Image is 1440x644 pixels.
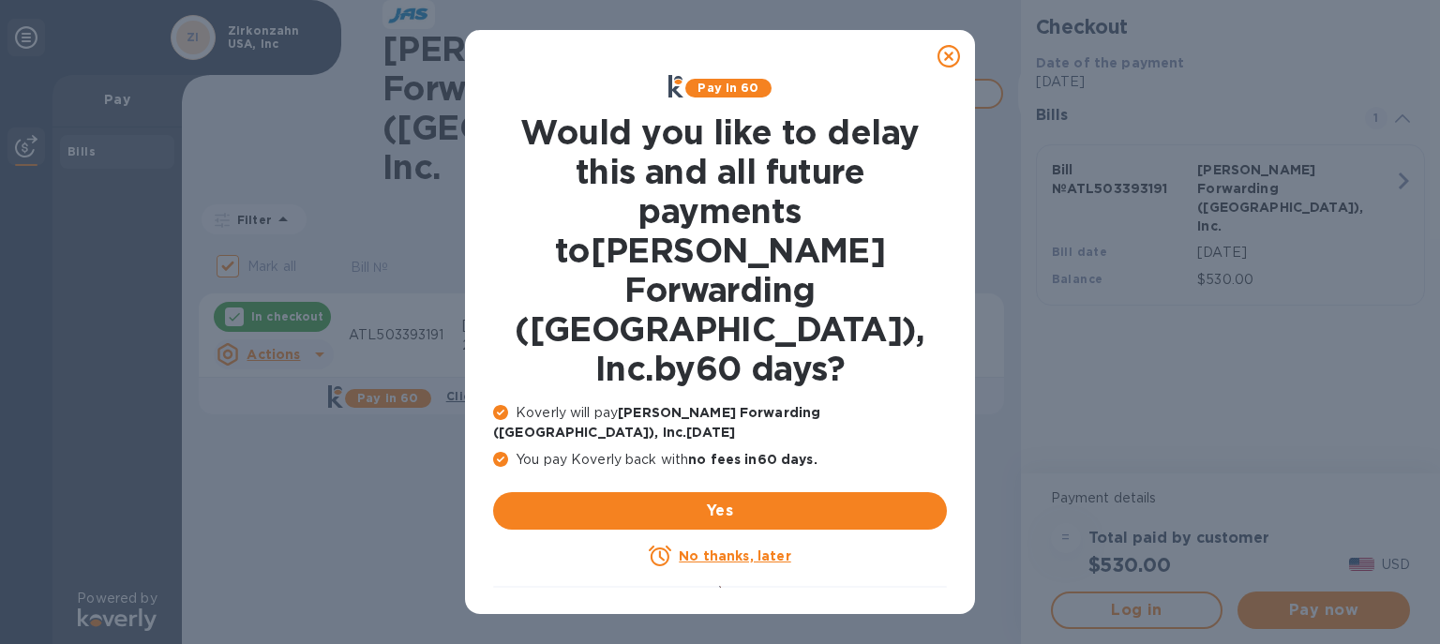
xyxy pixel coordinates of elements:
[493,405,820,440] b: [PERSON_NAME] Forwarding ([GEOGRAPHIC_DATA]), Inc. [DATE]
[493,450,947,470] p: You pay Koverly back with
[697,81,758,95] b: Pay in 60
[508,500,932,522] span: Yes
[679,548,790,563] u: No thanks, later
[493,403,947,442] p: Koverly will pay
[688,452,817,467] b: no fees in 60 days .
[493,112,947,388] h1: Would you like to delay this and all future payments to [PERSON_NAME] Forwarding ([GEOGRAPHIC_DAT...
[493,492,947,530] button: Yes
